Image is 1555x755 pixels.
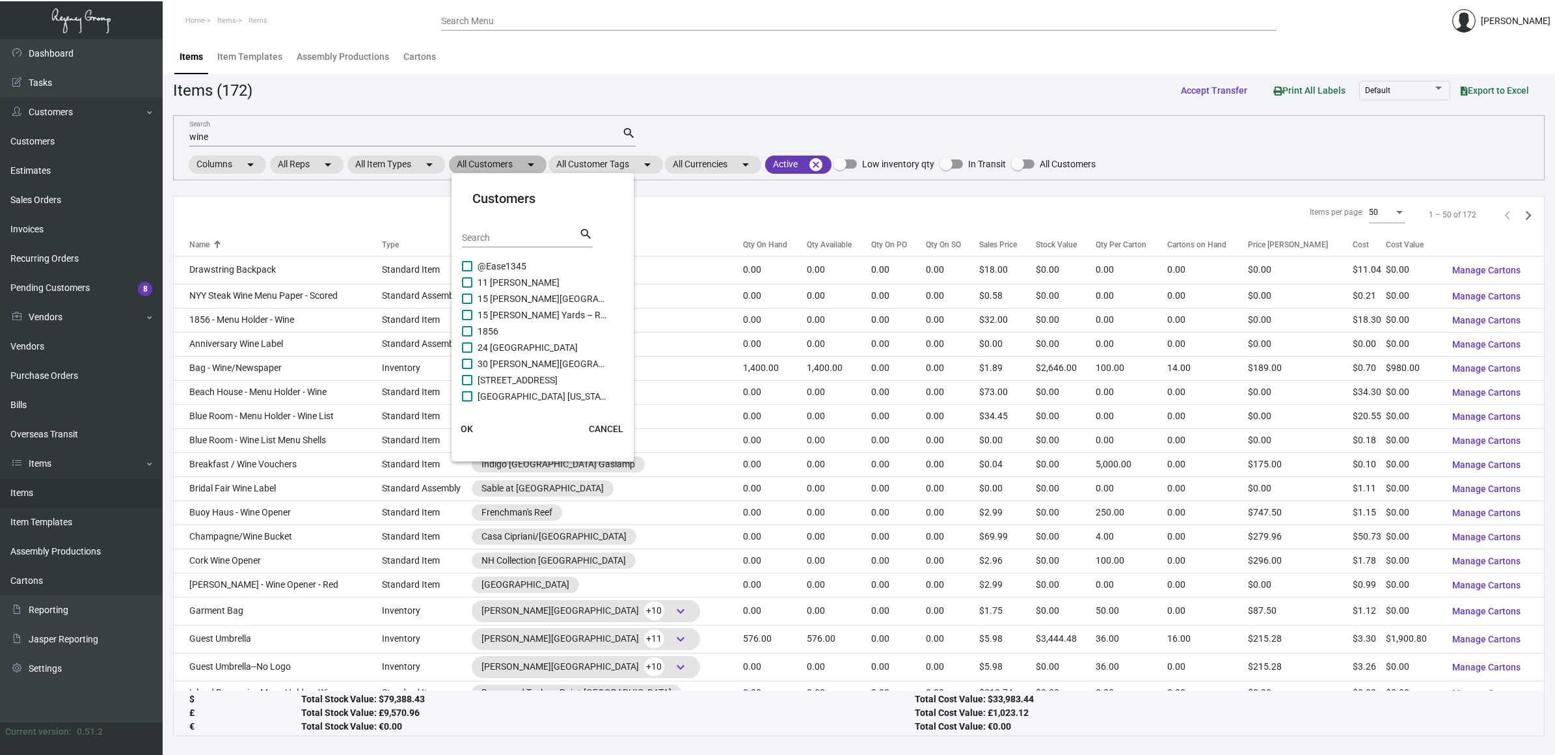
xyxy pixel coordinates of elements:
span: @Ease1345 [478,258,608,274]
span: 24 [GEOGRAPHIC_DATA] [478,340,608,355]
span: CANCEL [589,424,623,434]
button: OK [446,417,488,441]
span: [GEOGRAPHIC_DATA] [US_STATE] [478,389,608,404]
div: Current version: [5,725,72,739]
div: 0.51.2 [77,725,103,739]
span: 15 [PERSON_NAME][GEOGRAPHIC_DATA] – RESIDENCES [478,291,608,307]
button: CANCEL [578,417,634,441]
span: OK [461,424,473,434]
span: [STREET_ADDRESS] [478,372,608,388]
span: 15 [PERSON_NAME] Yards – RESIDENCES - Inactive [478,307,608,323]
span: 1856 [478,323,608,339]
mat-icon: search [579,226,593,242]
span: 30 [PERSON_NAME][GEOGRAPHIC_DATA] - Residences [478,356,608,372]
span: 11 [PERSON_NAME] [478,275,608,290]
mat-card-title: Customers [472,189,613,208]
